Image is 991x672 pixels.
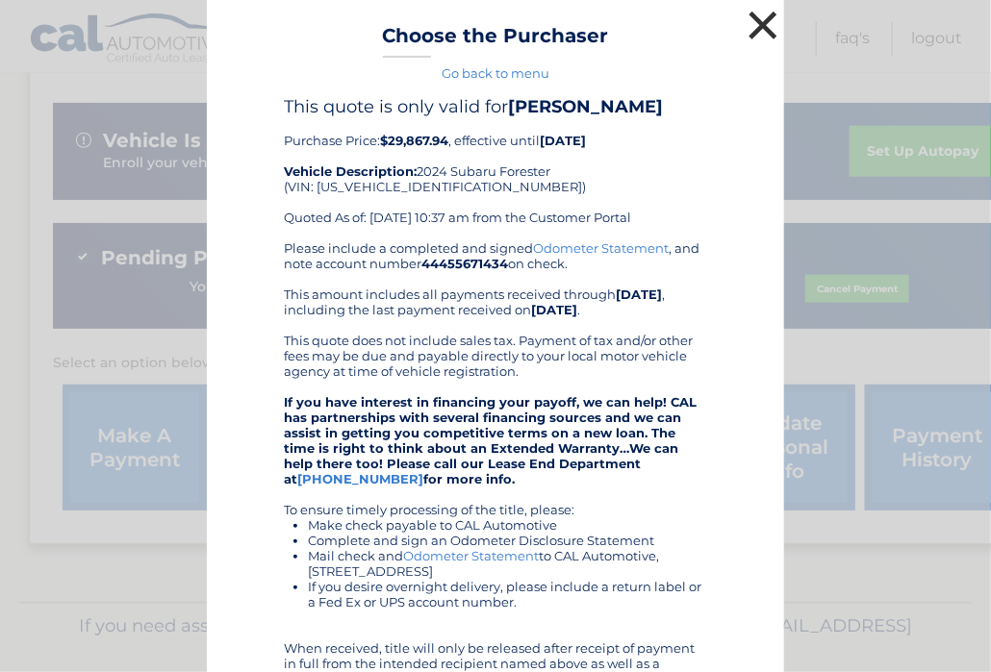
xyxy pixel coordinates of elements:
a: Odometer Statement [403,548,539,563]
div: Purchase Price: , effective until 2024 Subaru Forester (VIN: [US_VEHICLE_IDENTIFICATION_NUMBER]) ... [284,96,707,240]
button: × [744,6,782,44]
li: Complete and sign an Odometer Disclosure Statement [308,533,707,548]
b: $29,867.94 [380,133,448,148]
b: [DATE] [531,302,577,317]
b: [DATE] [616,286,662,302]
strong: Vehicle Description: [284,163,417,179]
li: Mail check and to CAL Automotive, [STREET_ADDRESS] [308,548,707,579]
a: [PHONE_NUMBER] [297,471,423,486]
a: Go back to menu [442,65,549,81]
h4: This quote is only valid for [284,96,707,117]
li: If you desire overnight delivery, please include a return label or a Fed Ex or UPS account number. [308,579,707,610]
li: Make check payable to CAL Automotive [308,517,707,533]
b: [DATE] [540,133,586,148]
h3: Choose the Purchaser [383,24,609,58]
a: Odometer Statement [533,240,669,256]
b: [PERSON_NAME] [508,96,663,117]
b: 44455671434 [421,256,508,271]
strong: If you have interest in financing your payoff, we can help! CAL has partnerships with several fin... [284,394,697,486]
